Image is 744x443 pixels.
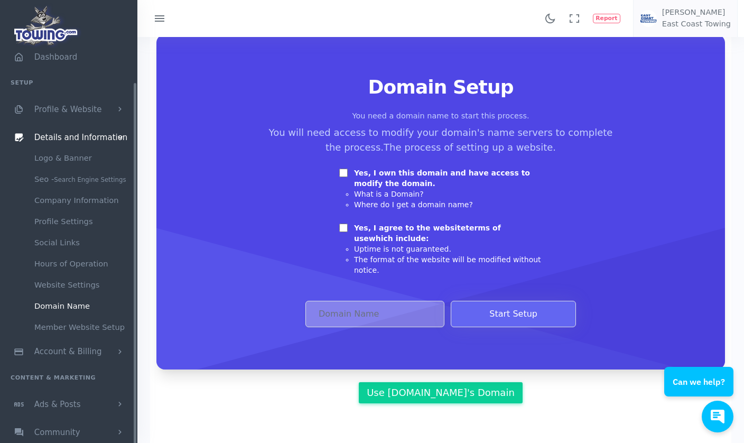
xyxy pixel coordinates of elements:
img: logo [11,3,82,48]
span: Details and Information [34,133,128,142]
h2: Domain Setup [182,77,700,98]
a: Logo & Banner [26,147,137,169]
p: You will need access to modify your domain's name servers to complete the process. [263,125,618,155]
li: The format of the website will be modified without notice. [354,254,542,275]
label: Yes, I agree to the website which include: [354,223,542,244]
li: Where do I get a domain name? [354,199,542,210]
span: Account & Billing [34,347,102,357]
h5: [PERSON_NAME] [662,8,731,17]
span: Profile & Website [34,105,102,114]
a: Social Links [26,232,137,253]
a: Profile Settings [26,211,137,232]
a: Website Settings [26,274,137,296]
a: Use [DOMAIN_NAME]'s Domain [359,382,523,403]
span: Community [34,428,80,437]
span: Dashboard [34,52,77,62]
label: Yes, I own this domain and have access to modify the domain. [354,168,542,189]
li: What is a Domain? [354,189,542,199]
button: Report [593,14,620,23]
a: terms of use [354,224,501,243]
input: Domain Name [305,301,444,327]
p: You need a domain name to start this process. [182,110,700,122]
a: Company Information [26,190,137,211]
a: Domain Name [26,296,137,317]
button: Start Setup [451,301,576,327]
iframe: Conversations [654,338,744,443]
small: Search Engine Settings [54,176,126,183]
a: Seo -Search Engine Settings [26,169,137,190]
span: Ads & Posts [34,400,81,409]
img: user-image [640,10,657,27]
a: The process of setting up a website. [384,142,556,153]
a: Member Website Setup [26,317,137,338]
a: Hours of Operation [26,253,137,274]
li: Uptime is not guaranteed. [354,244,542,254]
h6: East Coast Towing [662,20,731,29]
